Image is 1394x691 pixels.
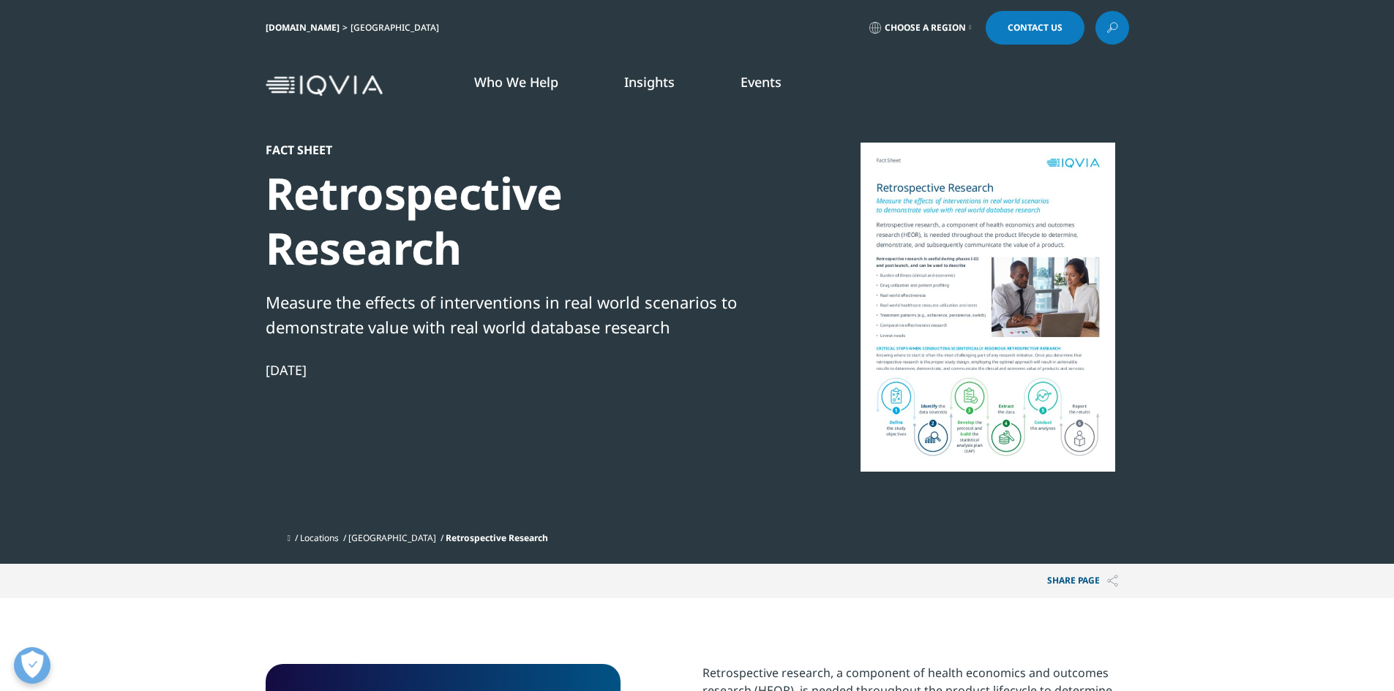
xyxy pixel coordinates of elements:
[1107,575,1118,587] img: Share PAGE
[14,647,50,684] button: Open Preferences
[351,22,445,34] div: [GEOGRAPHIC_DATA]
[300,532,339,544] a: Locations
[266,21,340,34] a: [DOMAIN_NAME]
[348,532,436,544] a: [GEOGRAPHIC_DATA]
[986,11,1084,45] a: Contact Us
[1036,564,1129,598] button: Share PAGEShare PAGE
[266,75,383,97] img: IQVIA Healthcare Information Technology and Pharma Clinical Research Company
[446,532,548,544] span: Retrospective Research
[266,290,768,339] div: Measure the effects of interventions in real world scenarios to demonstrate value with real world...
[741,73,782,91] a: Events
[389,51,1129,120] nav: Primary
[624,73,675,91] a: Insights
[266,143,768,157] div: Fact Sheet
[1036,564,1129,598] p: Share PAGE
[266,361,768,379] div: [DATE]
[1008,23,1063,32] span: Contact Us
[474,73,558,91] a: Who We Help
[885,22,966,34] span: Choose a Region
[266,166,768,276] div: Retrospective Research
